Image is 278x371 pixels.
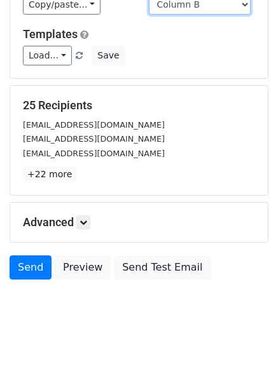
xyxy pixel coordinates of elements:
[114,255,211,280] a: Send Test Email
[55,255,111,280] a: Preview
[23,46,72,65] a: Load...
[23,98,255,112] h5: 25 Recipients
[23,120,165,130] small: [EMAIL_ADDRESS][DOMAIN_NAME]
[23,27,78,41] a: Templates
[214,310,278,371] iframe: Chat Widget
[23,215,255,229] h5: Advanced
[23,134,165,144] small: [EMAIL_ADDRESS][DOMAIN_NAME]
[10,255,52,280] a: Send
[23,166,76,182] a: +22 more
[23,149,165,158] small: [EMAIL_ADDRESS][DOMAIN_NAME]
[92,46,125,65] button: Save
